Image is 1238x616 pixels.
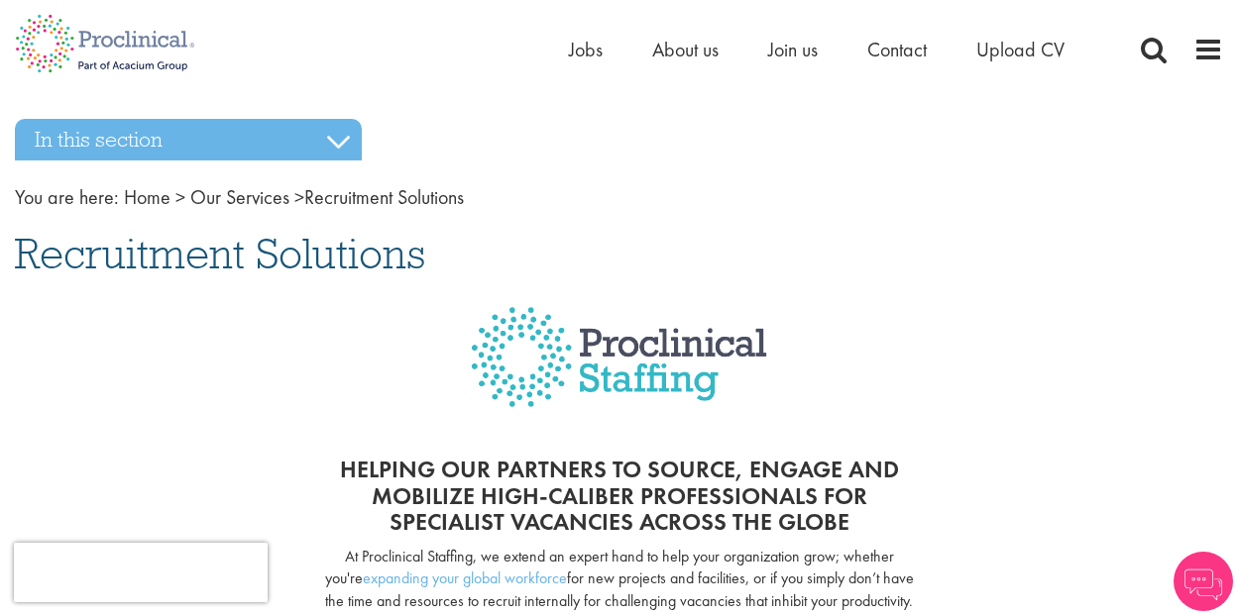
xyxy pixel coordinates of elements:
h2: Helping our partners to source, engage and mobilize high-caliber professionals for specialist vac... [324,457,914,535]
a: breadcrumb link to Home [124,184,170,210]
span: Recruitment Solutions [15,227,425,280]
span: > [175,184,185,210]
a: Jobs [569,37,603,62]
img: Proclinical Staffing [471,307,767,437]
p: At Proclinical Staffing, we extend an expert hand to help your organization grow; whether you're ... [324,546,914,614]
img: Chatbot [1174,552,1233,611]
h3: In this section [15,119,362,160]
span: You are here: [15,184,119,210]
a: Contact [867,37,927,62]
a: Upload CV [976,37,1065,62]
iframe: reCAPTCHA [14,543,268,602]
a: breadcrumb link to Our Services [190,184,289,210]
a: Join us [768,37,818,62]
a: About us [652,37,719,62]
a: expanding your global workforce [363,567,567,588]
span: Recruitment Solutions [124,184,464,210]
span: > [294,184,304,210]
